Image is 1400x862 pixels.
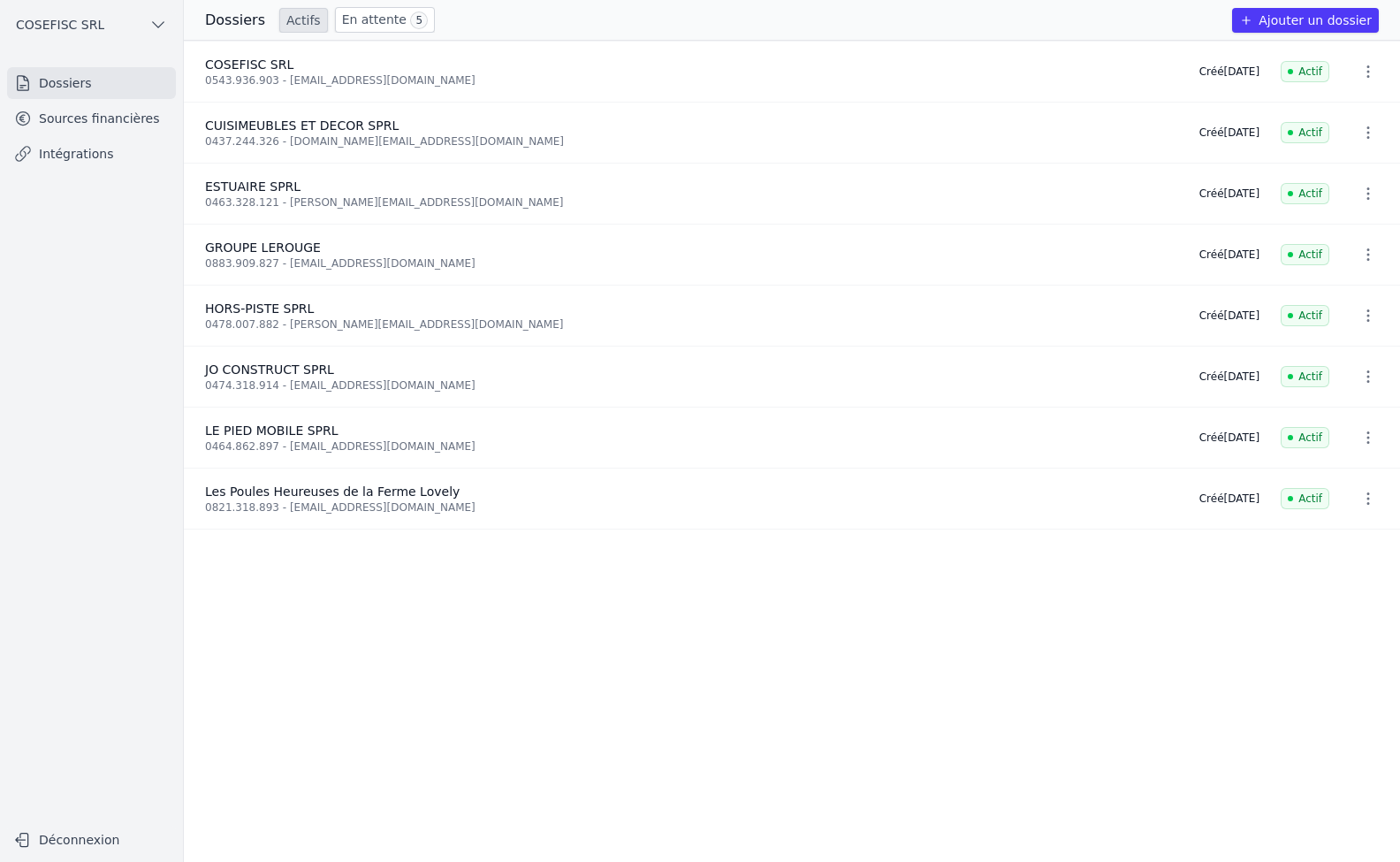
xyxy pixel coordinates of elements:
div: 0463.328.121 - [PERSON_NAME][EMAIL_ADDRESS][DOMAIN_NAME] [205,195,1178,210]
span: HORS-PISTE SPRL [205,301,314,316]
div: Créé [DATE] [1199,65,1259,79]
span: Les Poules Heureuses de la Ferme Lovely [205,484,460,499]
span: Actif [1281,183,1329,204]
h3: Dossiers [205,10,265,31]
div: 0437.244.326 - [DOMAIN_NAME][EMAIL_ADDRESS][DOMAIN_NAME] [205,134,1178,149]
a: En attente 5 [335,7,435,33]
span: JO CONSTRUCT SPRL [205,362,334,377]
a: Sources financières [7,103,176,134]
div: Créé [DATE] [1199,309,1259,323]
div: 0464.862.897 - [EMAIL_ADDRESS][DOMAIN_NAME] [205,439,1178,454]
button: Déconnexion [7,826,176,854]
span: Actif [1281,427,1329,448]
button: COSEFISC SRL [7,11,176,39]
a: Intégrations [7,138,176,170]
a: Dossiers [7,67,176,99]
div: Créé [DATE] [1199,431,1259,445]
div: 0543.936.903 - [EMAIL_ADDRESS][DOMAIN_NAME] [205,73,1178,88]
button: Ajouter un dossier [1232,8,1379,33]
span: 5 [410,11,428,29]
span: Actif [1281,488,1329,509]
div: Créé [DATE] [1199,187,1259,201]
div: 0474.318.914 - [EMAIL_ADDRESS][DOMAIN_NAME] [205,378,1178,393]
a: Actifs [279,8,328,33]
div: Créé [DATE] [1199,248,1259,262]
span: ESTUAIRE SPRL [205,179,301,194]
span: Actif [1281,61,1329,82]
span: Actif [1281,366,1329,387]
span: Actif [1281,122,1329,143]
span: CUISIMEUBLES ET DECOR SPRL [205,118,399,133]
div: Créé [DATE] [1199,126,1259,140]
div: 0821.318.893 - [EMAIL_ADDRESS][DOMAIN_NAME] [205,500,1178,515]
div: 0883.909.827 - [EMAIL_ADDRESS][DOMAIN_NAME] [205,256,1178,271]
div: 0478.007.882 - [PERSON_NAME][EMAIL_ADDRESS][DOMAIN_NAME] [205,317,1178,332]
span: Actif [1281,305,1329,326]
span: COSEFISC SRL [205,57,293,72]
span: Actif [1281,244,1329,265]
span: COSEFISC SRL [16,16,104,34]
span: GROUPE LEROUGE [205,240,321,255]
div: Créé [DATE] [1199,370,1259,384]
div: Créé [DATE] [1199,492,1259,506]
span: LE PIED MOBILE SPRL [205,423,339,438]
